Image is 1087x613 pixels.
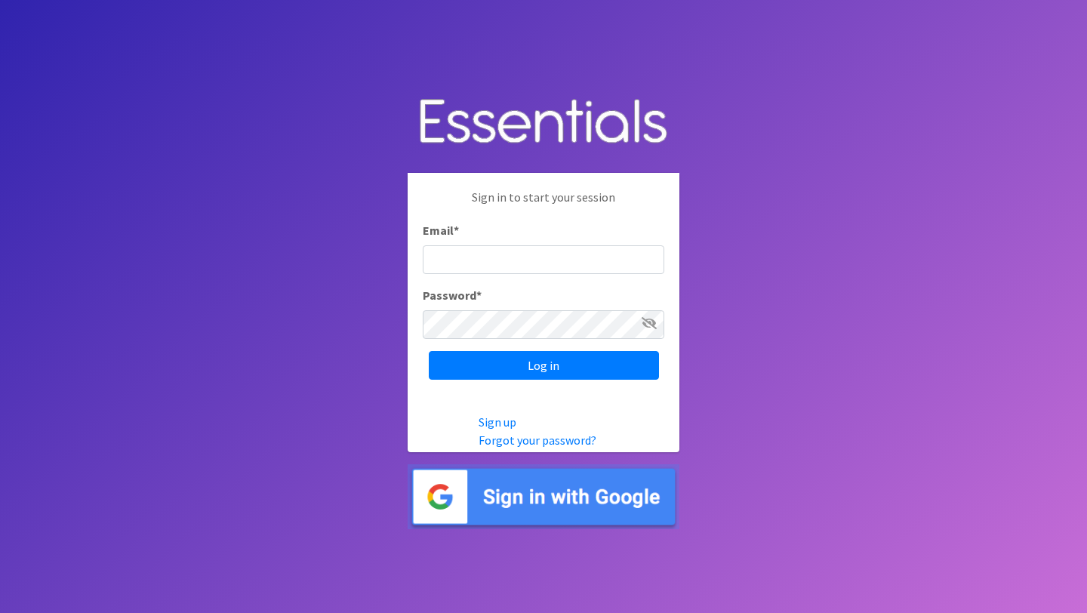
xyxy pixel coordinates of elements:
[429,351,659,380] input: Log in
[408,84,679,162] img: Human Essentials
[408,464,679,530] img: Sign in with Google
[423,188,664,221] p: Sign in to start your session
[479,433,596,448] a: Forgot your password?
[423,221,459,239] label: Email
[479,414,516,430] a: Sign up
[476,288,482,303] abbr: required
[454,223,459,238] abbr: required
[423,286,482,304] label: Password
